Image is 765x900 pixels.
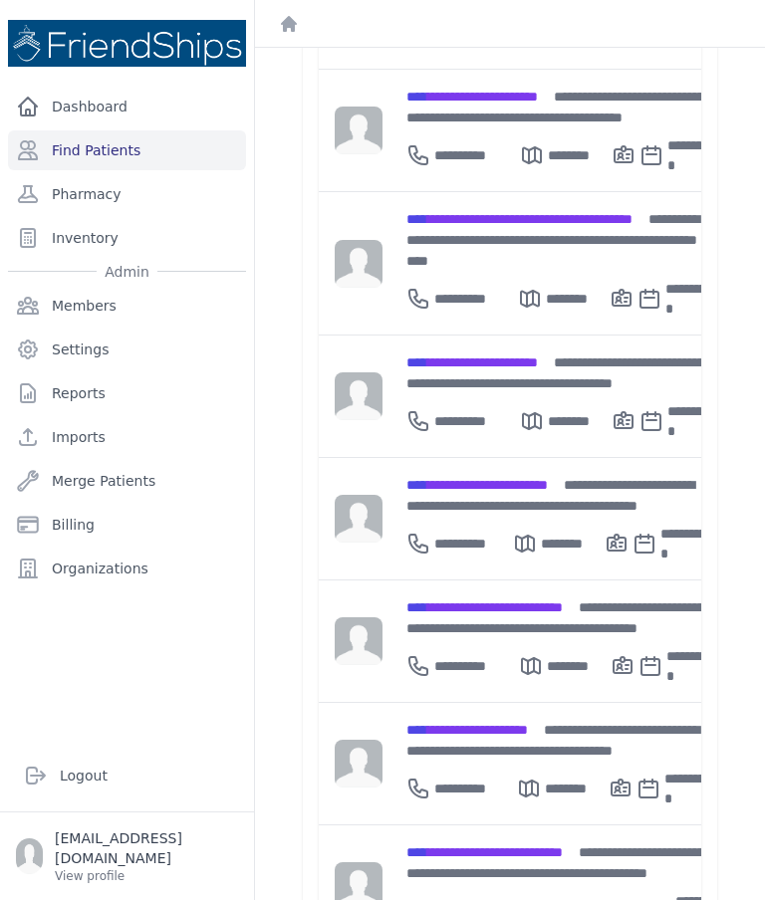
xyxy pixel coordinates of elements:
[8,549,246,588] a: Organizations
[335,617,382,665] img: person-242608b1a05df3501eefc295dc1bc67a.jpg
[16,756,238,795] a: Logout
[8,20,246,67] img: Medical Missions EMR
[8,87,246,126] a: Dashboard
[8,373,246,413] a: Reports
[97,262,157,282] span: Admin
[55,868,238,884] p: View profile
[8,505,246,545] a: Billing
[16,828,238,884] a: [EMAIL_ADDRESS][DOMAIN_NAME] View profile
[335,107,382,154] img: person-242608b1a05df3501eefc295dc1bc67a.jpg
[8,130,246,170] a: Find Patients
[335,740,382,787] img: person-242608b1a05df3501eefc295dc1bc67a.jpg
[335,495,382,543] img: person-242608b1a05df3501eefc295dc1bc67a.jpg
[8,174,246,214] a: Pharmacy
[335,240,382,288] img: person-242608b1a05df3501eefc295dc1bc67a.jpg
[55,828,238,868] p: [EMAIL_ADDRESS][DOMAIN_NAME]
[8,461,246,501] a: Merge Patients
[335,372,382,420] img: person-242608b1a05df3501eefc295dc1bc67a.jpg
[8,330,246,369] a: Settings
[8,417,246,457] a: Imports
[8,286,246,326] a: Members
[8,218,246,258] a: Inventory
